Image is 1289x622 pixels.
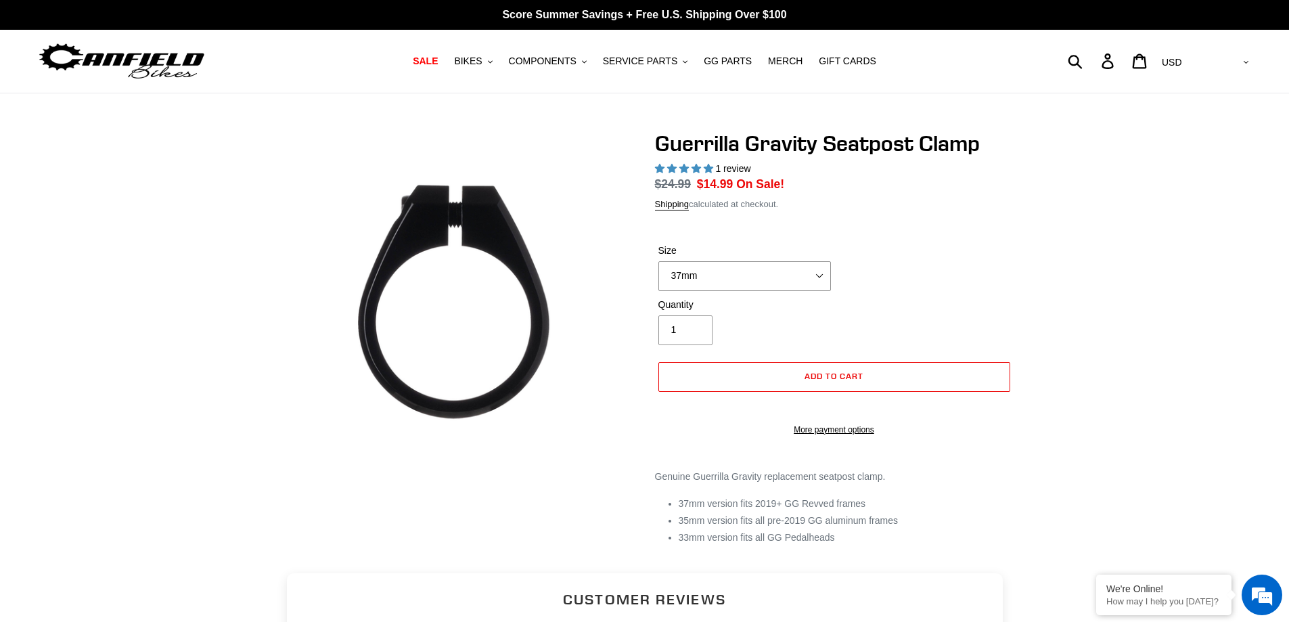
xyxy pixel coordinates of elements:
[736,175,784,193] span: On Sale!
[697,177,733,191] span: $14.99
[655,470,1014,484] p: Genuine Guerrilla Gravity replacement seatpost clamp.
[1106,583,1221,594] div: We're Online!
[406,52,445,70] a: SALE
[658,424,1010,436] a: More payment options
[603,55,677,67] span: SERVICE PARTS
[658,362,1010,392] button: Add to cart
[655,163,716,174] span: 5.00 stars
[704,55,752,67] span: GG PARTS
[812,52,883,70] a: GIFT CARDS
[655,199,689,210] a: Shipping
[658,244,831,258] label: Size
[679,497,1014,511] li: 37mm version fits 2019+ GG Revved frames
[447,52,499,70] button: BIKES
[679,531,1014,545] li: 33mm version fits all GG Pedalheads
[819,55,876,67] span: GIFT CARDS
[768,55,802,67] span: MERCH
[596,52,694,70] button: SERVICE PARTS
[413,55,438,67] span: SALE
[1106,596,1221,606] p: How may I help you today?
[1075,46,1110,76] input: Search
[37,40,206,83] img: Canfield Bikes
[298,590,992,609] h2: Customer Reviews
[655,131,1014,156] h1: Guerrilla Gravity Seatpost Clamp
[509,55,576,67] span: COMPONENTS
[502,52,593,70] button: COMPONENTS
[655,198,1014,211] div: calculated at checkout.
[715,163,750,174] span: 1 review
[658,298,831,312] label: Quantity
[679,514,1014,528] li: 35mm version fits all pre-2019 GG aluminum frames
[454,55,482,67] span: BIKES
[761,52,809,70] a: MERCH
[805,371,863,381] span: Add to cart
[697,52,759,70] a: GG PARTS
[655,177,692,191] s: $24.99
